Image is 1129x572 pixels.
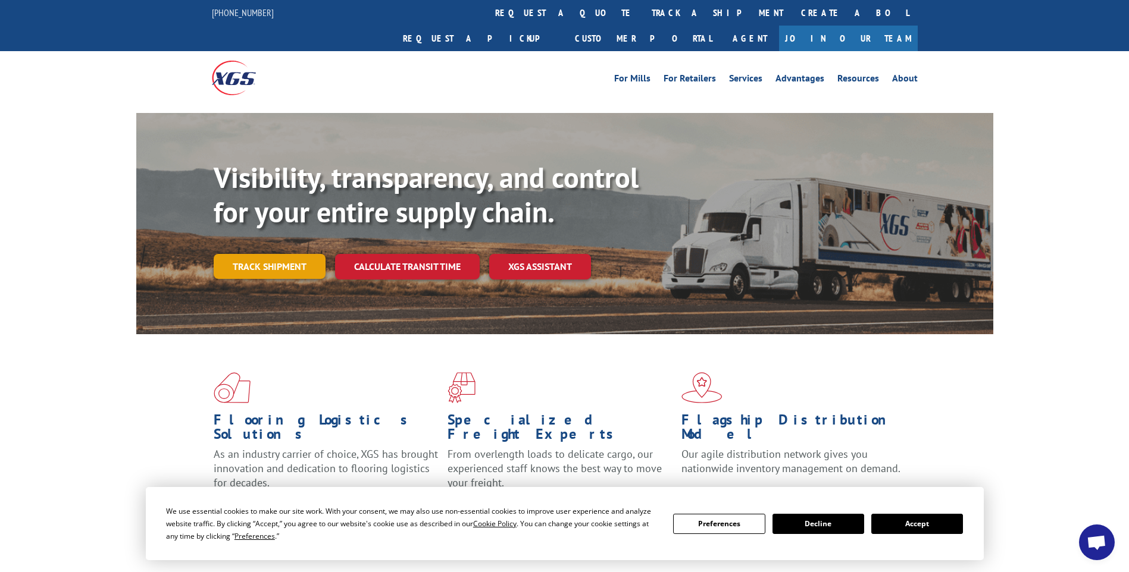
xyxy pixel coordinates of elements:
a: Request a pickup [394,26,566,51]
a: Services [729,74,762,87]
a: Resources [837,74,879,87]
a: Customer Portal [566,26,721,51]
h1: Flooring Logistics Solutions [214,413,439,447]
div: Cookie Consent Prompt [146,487,984,560]
img: xgs-icon-total-supply-chain-intelligence-red [214,372,251,403]
img: xgs-icon-focused-on-flooring-red [448,372,476,403]
a: [PHONE_NUMBER] [212,7,274,18]
button: Decline [773,514,864,534]
a: For Mills [614,74,650,87]
div: We use essential cookies to make our site work. With your consent, we may also use non-essential ... [166,505,659,542]
a: About [892,74,918,87]
img: xgs-icon-flagship-distribution-model-red [681,372,723,403]
p: From overlength loads to delicate cargo, our experienced staff knows the best way to move your fr... [448,447,673,500]
span: As an industry carrier of choice, XGS has brought innovation and dedication to flooring logistics... [214,447,438,489]
a: Agent [721,26,779,51]
button: Preferences [673,514,765,534]
a: Join Our Team [779,26,918,51]
div: Open chat [1079,524,1115,560]
a: XGS ASSISTANT [489,254,591,279]
h1: Flagship Distribution Model [681,413,906,447]
a: Advantages [775,74,824,87]
span: Preferences [234,531,275,541]
a: For Retailers [664,74,716,87]
span: Cookie Policy [473,518,517,529]
h1: Specialized Freight Experts [448,413,673,447]
a: Calculate transit time [335,254,480,279]
a: Track shipment [214,254,326,279]
button: Accept [871,514,963,534]
a: Learn More > [681,486,830,500]
span: Our agile distribution network gives you nationwide inventory management on demand. [681,447,900,475]
b: Visibility, transparency, and control for your entire supply chain. [214,159,639,230]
